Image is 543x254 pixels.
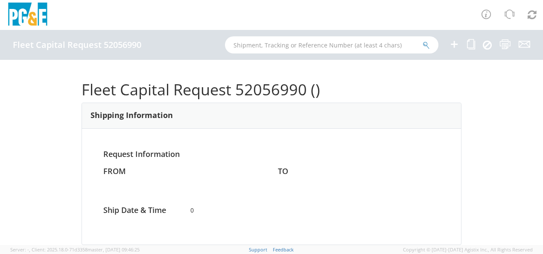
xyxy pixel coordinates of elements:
[249,246,267,253] a: Support
[6,3,49,28] img: pge-logo-06675f144f4cfa6a6814.png
[103,167,265,176] h4: FROM
[90,111,173,120] h3: Shipping Information
[13,40,141,50] h4: Fleet Capital Request 52056990
[103,150,440,159] h4: Request Information
[32,246,140,253] span: Client: 2025.18.0-71d3358
[403,246,533,253] span: Copyright © [DATE]-[DATE] Agistix Inc., All Rights Reserved
[10,246,30,253] span: Server: -
[278,167,440,176] h4: TO
[29,246,30,253] span: ,
[88,246,140,253] span: master, [DATE] 09:46:25
[184,206,359,215] span: 0
[225,36,438,53] input: Shipment, Tracking or Reference Number (at least 4 chars)
[97,206,184,215] h4: Ship Date & Time
[273,246,294,253] a: Feedback
[82,81,461,98] h1: Fleet Capital Request 52056990 ()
